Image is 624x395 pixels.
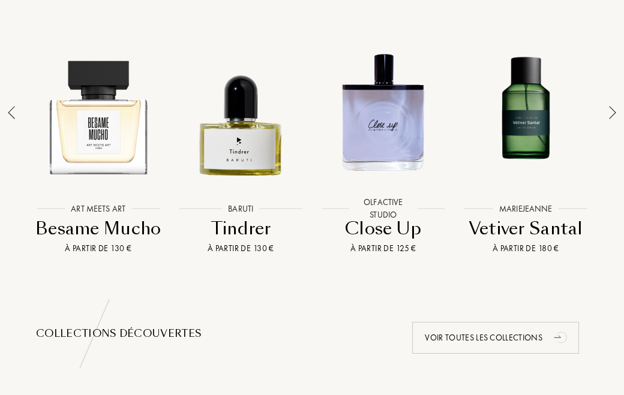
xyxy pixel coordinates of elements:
div: À partir de 130 € [173,242,310,255]
div: Vetiver Santal [458,217,595,240]
a: Tindrer BarutiBarutiTindrerÀ partir de 130 € [170,19,313,255]
div: Art Meets Art [65,203,131,215]
a: Close Up Olfactive StudioOlfactive StudioClose UpÀ partir de 125 € [312,19,455,255]
a: Voir toutes les collectionsanimation [403,322,588,354]
div: Tindrer [173,217,310,240]
div: Olfactive Studio [349,196,418,221]
div: À partir de 125 € [315,242,452,255]
a: Besame Mucho Art Meets ArtArt Meets ArtBesame MuchoÀ partir de 130 € [27,19,170,255]
div: Besame Mucho [30,217,167,240]
div: Voir toutes les collections [412,322,579,354]
img: arrow_thin.png [609,106,616,119]
div: animation [550,325,574,349]
div: À partir de 180 € [458,242,595,255]
div: Close Up [315,217,452,240]
div: Collections découvertes [36,327,588,341]
div: Baruti [222,203,259,215]
div: MarieJeanne [493,203,559,215]
div: À partir de 130 € [30,242,167,255]
a: Vetiver Santal MarieJeanneMarieJeanneVetiver SantalÀ partir de 180 € [455,19,598,255]
img: arrow_thin_left.png [8,106,15,119]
